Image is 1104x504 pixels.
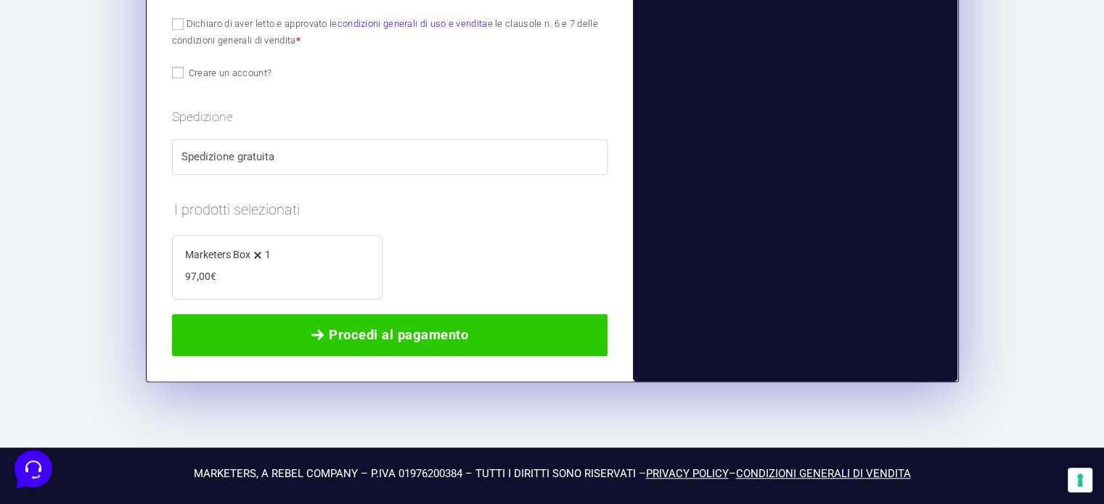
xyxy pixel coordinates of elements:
iframe: Customerly Messenger Launcher [12,447,55,491]
span: Procedi al pagamento [329,325,468,345]
button: Inizia una conversazione [23,122,267,151]
p: MARKETERS, A REBEL COMPANY – P.IVA 01976200384 – TUTTI I DIRITTI SONO RISERVATI – – [146,466,959,482]
a: Procedi al pagamento [172,314,608,356]
p: Messaggi [126,391,165,404]
a: condizioni generali di uso e vendita [338,18,488,29]
a: PRIVACY POLICY [646,467,729,480]
p: Home [44,391,68,404]
p: Aiuto [224,391,245,404]
span: Trova una risposta [23,180,113,191]
button: Aiuto [189,371,279,404]
span: 1 [265,249,271,260]
input: Cerca un articolo... [33,211,237,226]
span: Creare un account? [189,67,271,78]
input: Creare un account? [172,67,184,78]
h3: I prodotti selezionati [172,197,608,235]
button: Messaggi [101,371,190,404]
button: Home [12,371,101,404]
img: dark [23,81,52,110]
h3: Spedizione [172,107,608,126]
span: Marketers Box [185,249,250,260]
a: Apri Centro Assistenza [155,180,267,191]
label: Spedizione gratuita [181,149,599,165]
h2: Ciao da Marketers 👋 [12,12,244,35]
img: dark [46,81,75,110]
a: CONDIZIONI GENERALI DI VENDITA [736,467,911,480]
span: 97,00 [185,270,216,282]
input: Dichiaro di aver letto e approvato lecondizioni generali di uso e venditae le clausole n. 6 e 7 d... [172,18,184,30]
label: Dichiaro di aver letto e approvato le e le clausole n. 6 e 7 delle condizioni generali di vendita [172,18,598,46]
button: Le tue preferenze relative al consenso per le tecnologie di tracciamento [1068,468,1092,492]
img: dark [70,81,99,110]
span: € [210,270,216,282]
span: Inizia una conversazione [94,131,214,142]
span: Le tue conversazioni [23,58,123,70]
